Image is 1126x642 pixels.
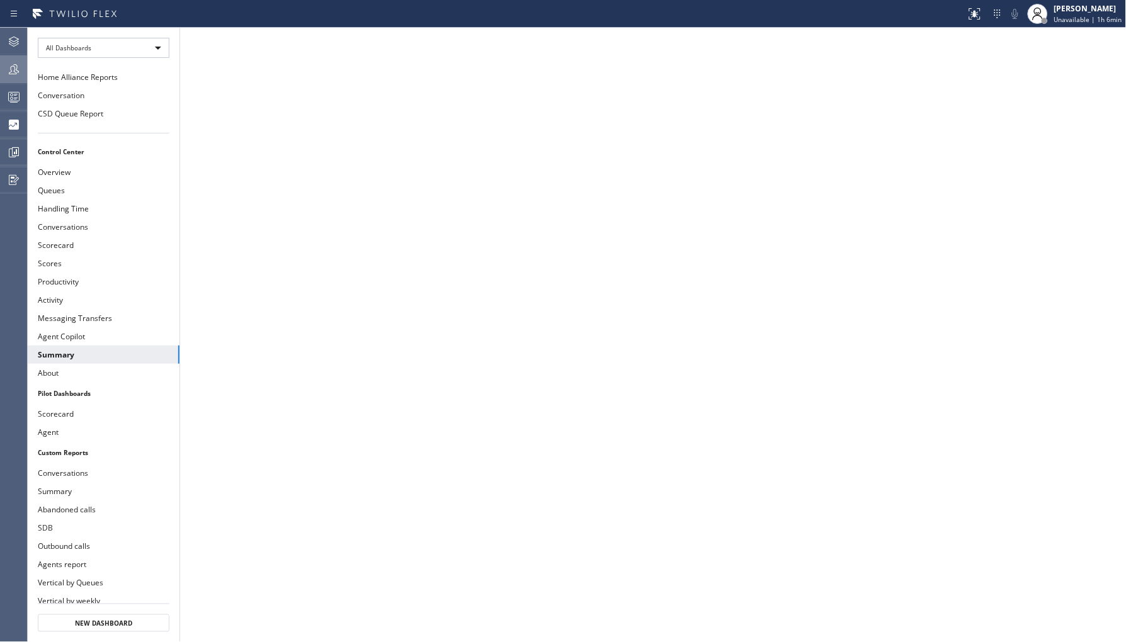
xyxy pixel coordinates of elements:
[28,423,179,441] button: Agent
[28,163,179,181] button: Overview
[28,254,179,273] button: Scores
[28,86,179,104] button: Conversation
[28,537,179,555] button: Outbound calls
[28,68,179,86] button: Home Alliance Reports
[28,519,179,537] button: SDB
[28,200,179,218] button: Handling Time
[28,385,179,402] li: Pilot Dashboards
[28,104,179,123] button: CSD Queue Report
[28,555,179,573] button: Agents report
[28,291,179,309] button: Activity
[28,573,179,592] button: Vertical by Queues
[28,218,179,236] button: Conversations
[38,614,169,632] button: New Dashboard
[28,464,179,482] button: Conversations
[28,364,179,382] button: About
[28,309,179,327] button: Messaging Transfers
[1006,5,1024,23] button: Mute
[28,236,179,254] button: Scorecard
[28,592,179,610] button: Vertical by weekly
[28,482,179,500] button: Summary
[28,273,179,291] button: Productivity
[28,346,179,364] button: Summary
[38,38,169,58] div: All Dashboards
[1054,3,1122,14] div: [PERSON_NAME]
[1054,15,1122,24] span: Unavailable | 1h 6min
[28,181,179,200] button: Queues
[28,327,179,346] button: Agent Copilot
[28,500,179,519] button: Abandoned calls
[180,28,1126,642] iframe: dashboard_9f6bb337dffe
[28,144,179,160] li: Control Center
[28,405,179,423] button: Scorecard
[28,444,179,461] li: Custom Reports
